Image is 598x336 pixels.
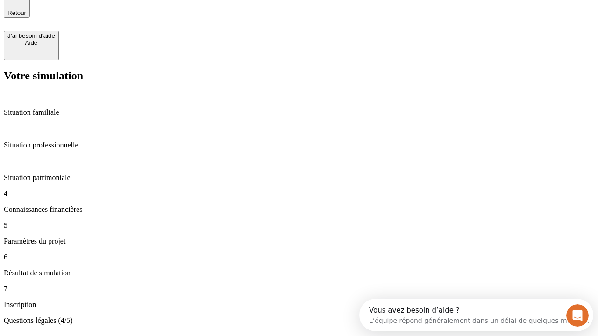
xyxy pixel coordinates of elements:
iframe: Intercom live chat [566,304,589,327]
div: L’équipe répond généralement dans un délai de quelques minutes. [10,15,230,25]
h2: Votre simulation [4,70,594,82]
p: Résultat de simulation [4,269,594,277]
p: 7 [4,285,594,293]
iframe: Intercom live chat discovery launcher [359,299,593,331]
p: Situation professionnelle [4,141,594,149]
p: Connaissances financières [4,205,594,214]
p: 4 [4,189,594,198]
div: Ouvrir le Messenger Intercom [4,4,257,29]
button: J’ai besoin d'aideAide [4,31,59,60]
p: Inscription [4,301,594,309]
p: 5 [4,221,594,230]
p: Situation patrimoniale [4,174,594,182]
p: Questions légales (4/5) [4,316,594,325]
div: Aide [7,39,55,46]
span: Retour [7,9,26,16]
div: Vous avez besoin d’aide ? [10,8,230,15]
p: Situation familiale [4,108,594,117]
p: 6 [4,253,594,261]
p: Paramètres du projet [4,237,594,245]
div: J’ai besoin d'aide [7,32,55,39]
